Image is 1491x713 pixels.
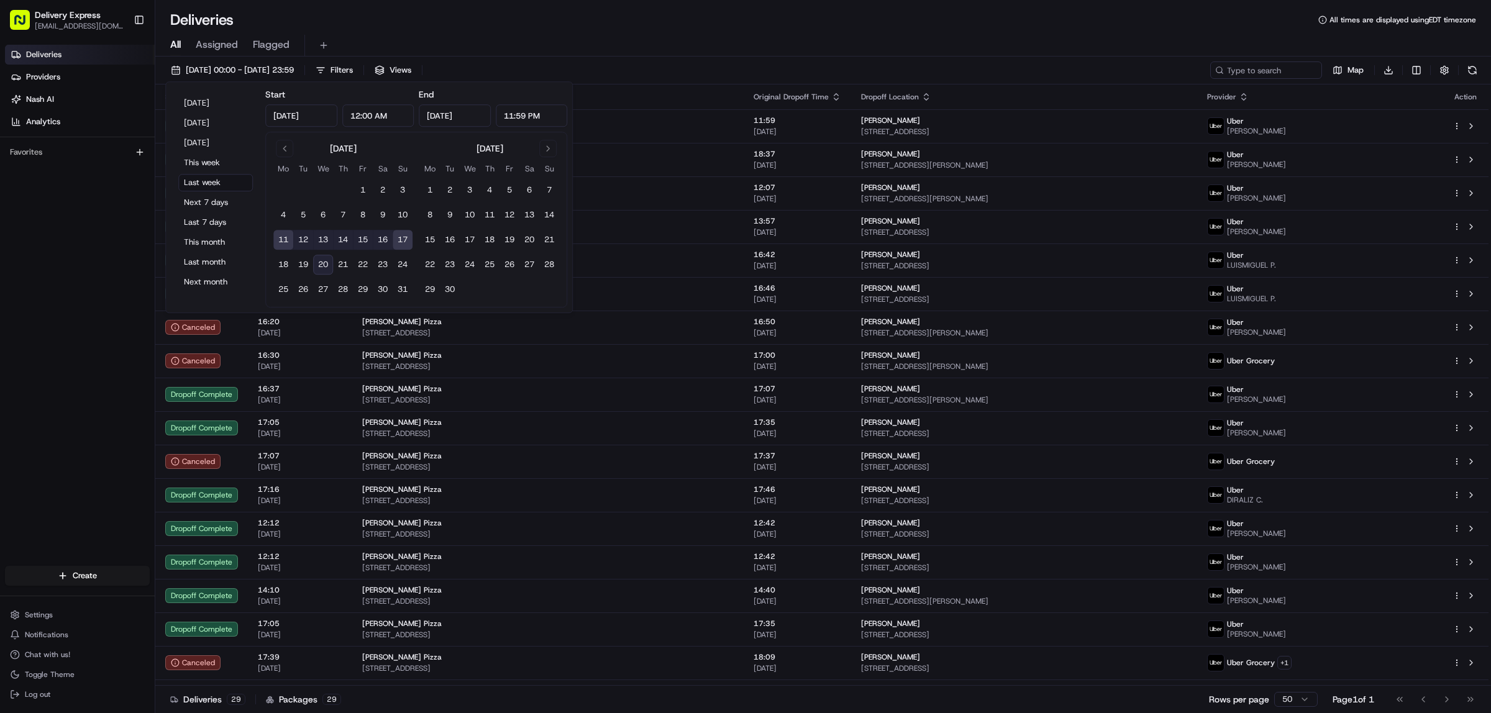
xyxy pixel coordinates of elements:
span: [DATE] [258,563,342,573]
span: [DATE] [258,429,342,438]
span: [DATE] [754,328,841,338]
span: [PERSON_NAME] Pizza [362,484,442,494]
button: 17 [393,230,413,250]
th: Wednesday [313,162,333,175]
span: [DATE] [754,261,841,271]
button: Toggle Theme [5,666,150,683]
button: Last week [178,174,253,191]
label: Start [265,89,285,100]
a: Nash AI [5,89,155,109]
button: 12 [293,230,313,250]
button: Filters [310,61,358,79]
h1: Deliveries [170,10,234,30]
button: 15 [353,230,373,250]
span: [PERSON_NAME] [1227,126,1286,136]
button: Chat with us! [5,646,150,663]
span: [DATE] [754,462,841,472]
button: 13 [519,205,539,225]
span: 17:46 [754,484,841,494]
a: Providers [5,67,155,87]
button: 29 [420,279,440,299]
img: uber-new-logo.jpeg [1208,386,1224,402]
span: [PERSON_NAME] [1227,529,1286,538]
span: Log out [25,689,50,699]
span: [STREET_ADDRESS] [861,529,1187,539]
button: 20 [519,230,539,250]
th: Monday [273,162,293,175]
span: 12:12 [258,552,342,561]
span: [DATE] [754,194,841,204]
span: [STREET_ADDRESS][PERSON_NAME] [861,596,1187,606]
img: uber-new-logo.jpeg [1208,655,1224,671]
span: [DATE] [754,127,841,137]
span: 14:10 [258,585,342,595]
span: Uber [1227,183,1244,193]
span: [STREET_ADDRESS] [362,630,734,640]
th: Friday [499,162,519,175]
button: 2 [440,180,460,200]
span: Uber [1227,418,1244,428]
span: Uber [1227,485,1244,495]
span: 12:42 [754,518,841,528]
span: Uber [1227,150,1244,160]
span: [PERSON_NAME] [1227,629,1286,639]
button: 1 [420,180,440,200]
span: Analytics [26,116,60,127]
button: 7 [333,205,353,225]
span: Uber [1227,116,1244,126]
span: [STREET_ADDRESS] [362,496,734,506]
span: DIRALIZ C. [1227,495,1263,505]
span: [STREET_ADDRESS] [861,462,1187,472]
button: Go to previous month [276,140,293,157]
span: 13:57 [754,216,841,226]
button: 1 [353,180,373,200]
span: [STREET_ADDRESS][PERSON_NAME] [861,361,1187,371]
span: [STREET_ADDRESS] [861,127,1187,137]
span: [STREET_ADDRESS] [362,429,734,438]
button: [DATE] [178,114,253,132]
img: uber-new-logo.jpeg [1208,319,1224,335]
img: uber-new-logo.jpeg [1208,353,1224,369]
button: 22 [420,255,440,275]
button: Canceled [165,655,221,670]
img: uber-new-logo.jpeg [1208,487,1224,503]
span: Assigned [196,37,238,52]
span: 18:37 [754,149,841,159]
span: [PERSON_NAME] [861,317,920,327]
span: [PERSON_NAME] [861,451,920,461]
span: [DATE] [754,563,841,573]
button: [DATE] [178,134,253,152]
span: [PERSON_NAME] [1227,394,1286,404]
span: [PERSON_NAME] [861,149,920,159]
img: uber-new-logo.jpeg [1208,588,1224,604]
span: [PERSON_NAME] Pizza [362,518,442,528]
span: [DATE] [258,395,342,405]
th: Saturday [373,162,393,175]
span: Nash AI [26,94,54,105]
span: Providers [26,71,60,83]
div: Action [1452,92,1479,102]
div: [DATE] [330,142,357,155]
span: LUISMIGUEL P. [1227,294,1276,304]
span: [STREET_ADDRESS] [362,596,734,606]
div: [DATE] [476,142,503,155]
span: [PERSON_NAME] Pizza [362,451,442,461]
th: Wednesday [460,162,480,175]
span: 17:07 [258,451,342,461]
button: 6 [519,180,539,200]
button: 28 [333,279,353,299]
button: 22 [353,255,373,275]
button: Log out [5,686,150,703]
button: Canceled [165,454,221,469]
span: 16:20 [258,317,342,327]
button: 8 [420,205,440,225]
span: Dropoff Location [861,92,919,102]
button: 14 [539,205,559,225]
span: Flagged [253,37,290,52]
button: Notifications [5,626,150,643]
button: 19 [499,230,519,250]
span: [STREET_ADDRESS] [861,496,1187,506]
span: 16:50 [754,317,841,327]
span: Create [73,570,97,581]
th: Tuesday [293,162,313,175]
